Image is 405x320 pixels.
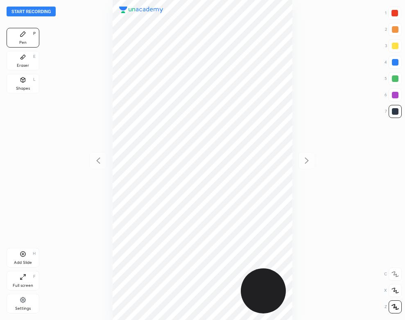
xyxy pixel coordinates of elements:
div: Z [385,300,402,313]
div: L [33,77,36,82]
div: F [33,275,36,279]
div: 3 [385,39,402,52]
div: 7 [385,105,402,118]
div: Add Slide [14,261,32,265]
div: E [33,54,36,59]
div: X [384,284,402,297]
div: Eraser [17,64,29,68]
div: H [33,252,36,256]
div: C [384,268,402,281]
div: P [33,32,36,36]
div: Settings [15,306,31,311]
div: 6 [385,89,402,102]
img: logo.38c385cc.svg [119,7,163,13]
div: 1 [385,7,401,20]
button: Start recording [7,7,56,16]
div: 4 [385,56,402,69]
div: Pen [19,41,27,45]
div: 5 [385,72,402,85]
div: Shapes [16,86,30,91]
div: Full screen [13,284,33,288]
div: 2 [385,23,402,36]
